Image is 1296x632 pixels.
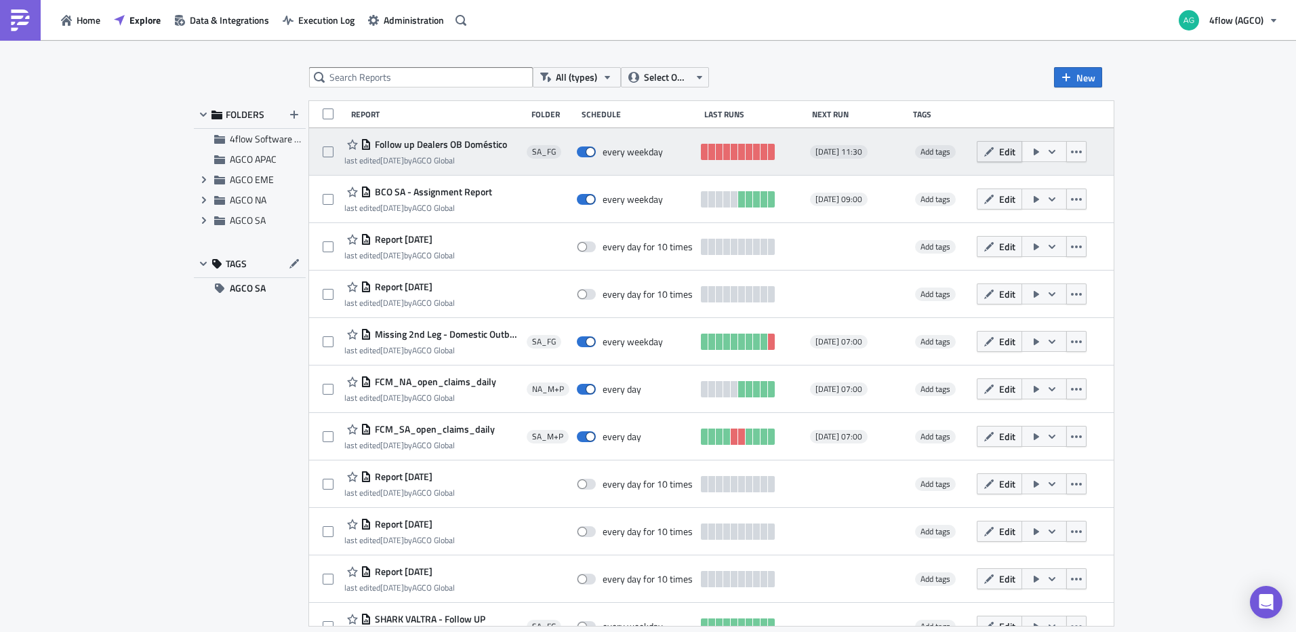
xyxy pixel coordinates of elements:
[371,186,492,198] span: BCO SA - Assignment Report
[603,573,693,585] div: every day for 10 times
[999,334,1015,349] span: Edit
[380,201,404,214] time: 2025-09-30T16:36:57Z
[1209,13,1263,27] span: 4flow (AGCO)
[603,146,663,158] div: every weekday
[371,613,485,625] span: SHARK VALTRA - Follow UP
[915,145,956,159] span: Add tags
[920,145,950,158] span: Add tags
[167,9,276,31] button: Data & Integrations
[54,9,107,31] button: Home
[532,431,563,442] span: SA_M+P
[380,296,404,309] time: 2025-09-24T11:46:53Z
[230,132,313,146] span: 4flow Software KAM
[920,430,950,443] span: Add tags
[999,477,1015,491] span: Edit
[344,155,507,165] div: last edited by AGCO Global
[915,430,956,443] span: Add tags
[532,621,556,632] span: SA_FG
[344,535,455,545] div: last edited by AGCO Global
[999,239,1015,254] span: Edit
[107,9,167,31] a: Explore
[999,382,1015,396] span: Edit
[999,572,1015,586] span: Edit
[380,581,404,594] time: 2025-09-11T11:06:47Z
[380,344,404,357] time: 2025-09-12T18:33:12Z
[380,391,404,404] time: 2025-09-29T17:09:18Z
[920,240,950,253] span: Add tags
[371,233,432,245] span: Report 2025-09-24
[380,249,404,262] time: 2025-09-24T19:19:03Z
[230,172,274,186] span: AGCO EME
[603,431,641,443] div: every day
[371,138,507,151] span: Follow up Dealers OB Doméstico
[999,429,1015,443] span: Edit
[380,534,404,547] time: 2025-09-11T13:38:01Z
[230,152,277,166] span: AGCO APAC
[977,473,1022,494] button: Edit
[361,9,451,31] button: Administration
[999,524,1015,538] span: Edit
[276,9,361,31] a: Execution Log
[1171,5,1286,35] button: 4flow (AGCO)
[644,70,689,85] span: Select Owner
[384,13,444,27] span: Administration
[1250,586,1282,618] div: Open Intercom Messenger
[915,382,956,396] span: Add tags
[812,109,906,119] div: Next Run
[999,287,1015,301] span: Edit
[815,384,862,395] span: [DATE] 07:00
[582,109,697,119] div: Schedule
[999,192,1015,206] span: Edit
[977,331,1022,352] button: Edit
[129,13,161,27] span: Explore
[920,525,950,538] span: Add tags
[532,336,556,347] span: SA_FG
[915,193,956,206] span: Add tags
[920,335,950,348] span: Add tags
[371,376,496,388] span: FCM_NA_open_claims_daily
[977,189,1022,210] button: Edit
[915,288,956,301] span: Add tags
[999,144,1015,159] span: Edit
[344,393,496,403] div: last edited by AGCO Global
[230,213,266,227] span: AGCO SA
[371,471,432,483] span: Report 2025-09-11
[815,194,862,205] span: [DATE] 09:00
[556,70,597,85] span: All (types)
[380,439,404,452] time: 2025-09-11T17:50:58Z
[371,566,432,578] span: Report 2025-09-11
[603,383,641,395] div: every day
[915,572,956,586] span: Add tags
[371,281,432,293] span: Report 2025-09-24
[977,521,1022,542] button: Edit
[532,146,556,157] span: SA_FG
[309,67,533,87] input: Search Reports
[977,426,1022,447] button: Edit
[977,378,1022,399] button: Edit
[298,13,355,27] span: Execution Log
[1054,67,1102,87] button: New
[915,335,956,349] span: Add tags
[371,423,495,435] span: FCM_SA_open_claims_daily
[815,431,862,442] span: [DATE] 07:00
[9,9,31,31] img: PushMetrics
[190,13,269,27] span: Data & Integrations
[230,193,266,207] span: AGCO NA
[532,384,564,395] span: NA_M+P
[77,13,100,27] span: Home
[915,525,956,538] span: Add tags
[920,193,950,205] span: Add tags
[344,440,495,450] div: last edited by AGCO Global
[977,568,1022,589] button: Edit
[913,109,971,119] div: Tags
[344,345,519,355] div: last edited by AGCO Global
[920,477,950,490] span: Add tags
[380,486,404,499] time: 2025-09-11T16:42:17Z
[977,141,1022,162] button: Edit
[603,526,693,538] div: every day for 10 times
[531,109,575,119] div: Folder
[603,288,693,300] div: every day for 10 times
